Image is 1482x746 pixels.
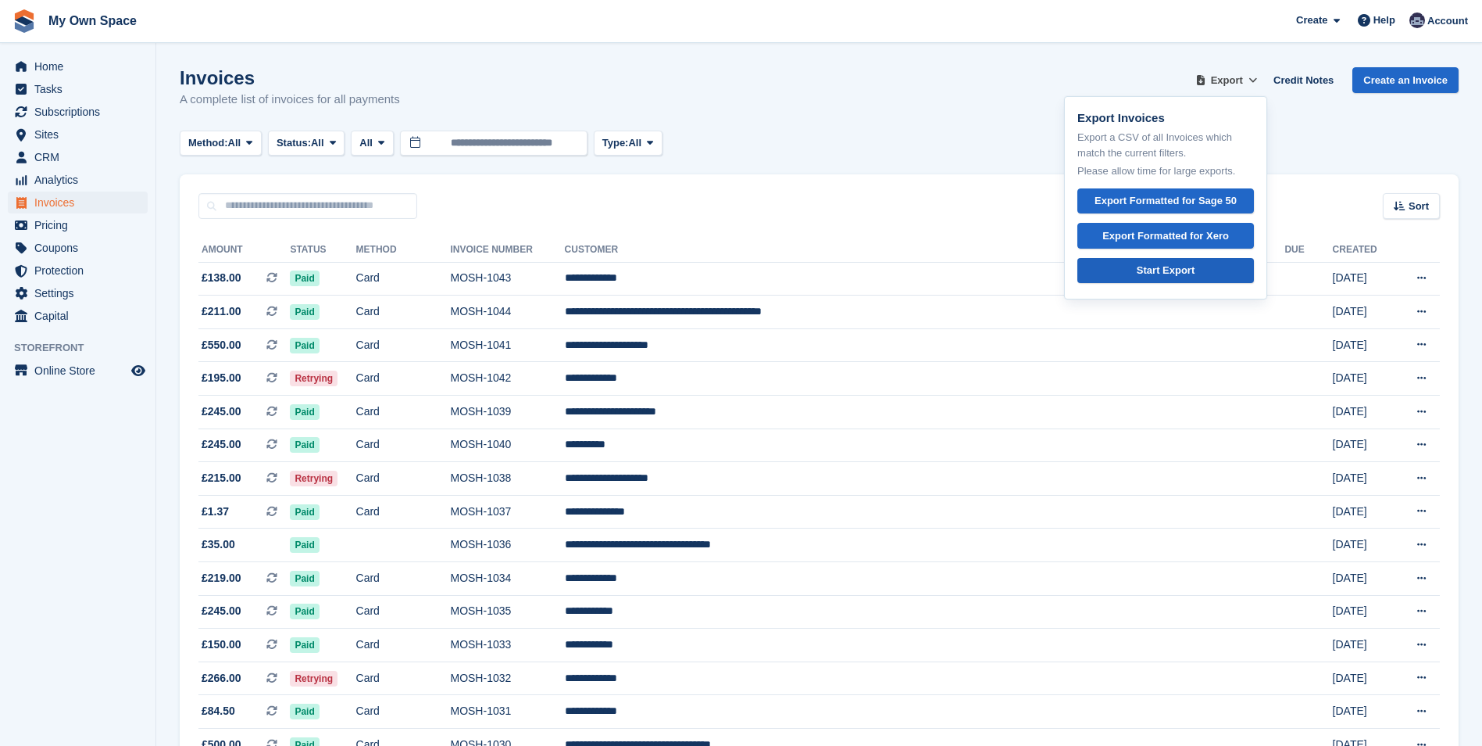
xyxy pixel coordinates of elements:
td: MOSH-1040 [450,429,564,462]
th: Invoice Number [450,238,564,263]
span: Storefront [14,340,155,356]
td: [DATE] [1333,629,1395,662]
span: £245.00 [202,403,241,420]
span: Sort [1409,199,1429,214]
span: £550.00 [202,337,241,353]
td: [DATE] [1333,262,1395,296]
span: Retrying [290,671,337,687]
span: Paid [290,304,319,320]
span: Protection [34,260,128,282]
th: Customer [565,238,1285,263]
span: £84.50 [202,703,235,719]
td: Card [356,296,451,329]
p: Export a CSV of all Invoices which match the current filters. [1077,130,1254,160]
td: [DATE] [1333,429,1395,462]
td: MOSH-1041 [450,328,564,362]
div: Start Export [1137,263,1195,278]
td: [DATE] [1333,362,1395,396]
a: menu [8,146,148,168]
span: Paid [290,404,319,420]
span: Paid [290,571,319,586]
span: All [228,135,241,151]
td: Card [356,562,451,596]
img: Gary Chamberlain [1409,13,1425,28]
button: Export [1192,67,1261,93]
a: Start Export [1077,258,1254,284]
td: MOSH-1038 [450,462,564,496]
td: Card [356,396,451,429]
span: Pricing [34,214,128,236]
span: Help [1373,13,1395,28]
td: MOSH-1034 [450,562,564,596]
span: Settings [34,282,128,304]
span: Coupons [34,237,128,259]
span: Create [1296,13,1327,28]
td: [DATE] [1333,396,1395,429]
th: Status [290,238,355,263]
span: £219.00 [202,570,241,586]
span: CRM [34,146,128,168]
a: menu [8,305,148,327]
a: menu [8,360,148,382]
a: menu [8,124,148,145]
span: Home [34,56,128,77]
a: menu [8,78,148,100]
p: Please allow time for large exports. [1077,163,1254,179]
span: Retrying [290,471,337,486]
td: Card [356,429,451,462]
a: menu [8,282,148,304]
td: Card [356,362,451,396]
span: Sites [34,124,128,145]
td: MOSH-1031 [450,695,564,729]
td: Card [356,462,451,496]
span: £150.00 [202,637,241,653]
a: menu [8,214,148,236]
td: [DATE] [1333,328,1395,362]
td: Card [356,328,451,362]
td: [DATE] [1333,462,1395,496]
a: menu [8,56,148,77]
span: Paid [290,537,319,553]
td: MOSH-1042 [450,362,564,396]
span: Online Store [34,360,128,382]
img: stora-icon-8386f47178a22dfd0bd8f6a31ec36ba5ce8667c1dd55bd0f319d3a0aa187defe.svg [12,9,36,33]
a: Preview store [129,361,148,380]
span: Paid [290,437,319,453]
a: Credit Notes [1267,67,1340,93]
span: Paid [290,338,319,353]
td: [DATE] [1333,662,1395,695]
td: Card [356,495,451,529]
span: £266.00 [202,670,241,687]
span: Subscriptions [34,101,128,123]
button: Type: All [594,131,662,156]
td: MOSH-1032 [450,662,564,695]
span: Status: [277,135,311,151]
span: Method: [188,135,228,151]
p: Export Invoices [1077,109,1254,127]
h1: Invoices [180,67,400,88]
td: [DATE] [1333,595,1395,629]
a: menu [8,260,148,282]
span: £35.00 [202,536,235,553]
td: MOSH-1037 [450,495,564,529]
td: MOSH-1033 [450,629,564,662]
span: £245.00 [202,436,241,453]
a: menu [8,237,148,259]
td: [DATE] [1333,562,1395,596]
button: Status: All [268,131,345,156]
td: MOSH-1044 [450,296,564,329]
div: Export Formatted for Sage 50 [1095,193,1237,209]
span: £195.00 [202,370,241,386]
td: Card [356,262,451,296]
span: £211.00 [202,303,241,320]
td: [DATE] [1333,529,1395,562]
span: Type: [602,135,629,151]
th: Created [1333,238,1395,263]
div: Export Formatted for Xero [1102,228,1229,244]
p: A complete list of invoices for all payments [180,91,400,109]
td: MOSH-1035 [450,595,564,629]
span: Analytics [34,169,128,191]
a: Export Formatted for Sage 50 [1077,188,1254,214]
td: Card [356,662,451,695]
th: Amount [198,238,290,263]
